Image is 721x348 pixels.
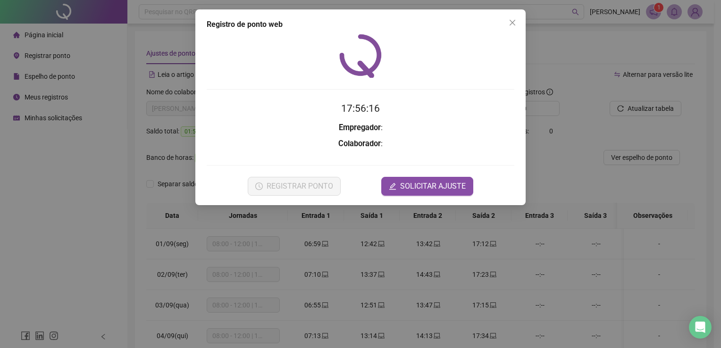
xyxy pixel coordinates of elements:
[207,122,514,134] h3: :
[207,19,514,30] div: Registro de ponto web
[689,316,712,339] div: Open Intercom Messenger
[389,182,396,190] span: edit
[338,139,381,148] strong: Colaborador
[400,181,466,192] span: SOLICITAR AJUSTE
[509,19,516,26] span: close
[381,177,473,196] button: editSOLICITAR AJUSTE
[248,177,341,196] button: REGISTRAR PONTO
[339,123,381,132] strong: Empregador
[207,138,514,150] h3: :
[341,103,380,114] time: 17:56:16
[339,34,382,78] img: QRPoint
[505,15,520,30] button: Close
